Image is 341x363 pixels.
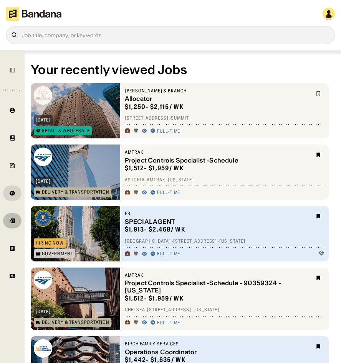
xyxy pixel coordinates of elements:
[125,225,185,233] div: $ 1,913 - $2,468 / wk
[34,86,52,105] img: Boll & Branch logo
[31,206,329,261] a: FBI logoHiring NowGovernmentFBISPECIAL AGENT$1,913- $2,468/ wk[GEOGRAPHIC_DATA] ·[STREET_ADDRESS]...
[42,128,90,133] div: Retail & Wholesale
[42,320,109,325] div: Delivery & Transportation
[34,209,52,227] img: FBI logo
[31,83,329,138] a: Boll & Branch logo[DATE]Retail & Wholesale[PERSON_NAME] & BranchAllocator$1,250- $2,115/ wk[STREE...
[125,210,311,217] div: FBI
[125,341,311,347] div: Birch Family Services
[36,118,51,122] div: [DATE]
[125,149,311,155] div: Amtrak
[125,177,324,183] div: Astoria · Amtrak · [US_STATE]
[125,279,311,294] div: Project Controls Specialist -Schedule - 90359324 - [US_STATE]
[157,189,180,195] div: Full-time
[34,339,52,358] img: Birch Family Services logo
[125,164,184,172] div: $ 1,512 - $1,959 / wk
[6,7,61,21] img: Bandana logotype
[157,251,180,257] div: Full-time
[125,218,311,225] div: SPECIAL AGENT
[125,294,184,302] div: $ 1,512 - $1,959 / wk
[22,32,330,38] div: Job title, company, or keywords
[31,145,329,200] a: Amtrak logo[DATE]Delivery & TransportationAmtrakProject Controls Specialist -Schedule$1,512- $1,9...
[36,179,51,184] div: [DATE]
[157,128,180,134] div: Full-time
[157,320,180,326] div: Full-time
[31,62,329,77] div: Your recently viewed Jobs
[34,148,52,166] img: Amtrak logo
[125,115,324,121] div: [STREET_ADDRESS] · Summit
[34,271,52,289] img: Amtrak logo
[125,103,184,111] div: $ 1,250 - $2,115 / wk
[125,157,311,164] div: Project Controls Specialist -Schedule
[125,238,324,244] div: [GEOGRAPHIC_DATA] · [STREET_ADDRESS] · [US_STATE]
[125,88,311,94] div: [PERSON_NAME] & Branch
[125,348,311,356] div: Operations Coordinator
[42,251,73,256] div: Government
[125,272,311,278] div: Amtrak
[42,190,109,194] div: Delivery & Transportation
[36,309,51,314] div: [DATE]
[125,307,324,313] div: Chelsea · [STREET_ADDRESS] · [US_STATE]
[31,268,329,330] a: Amtrak logo[DATE]Delivery & TransportationAmtrakProject Controls Specialist -Schedule - 90359324 ...
[36,241,64,245] div: Hiring Now
[125,95,311,102] div: Allocator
